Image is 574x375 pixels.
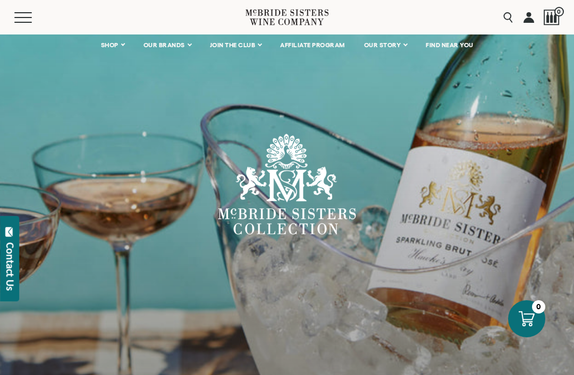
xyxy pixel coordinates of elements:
[94,34,131,56] a: SHOP
[554,7,564,16] span: 0
[14,12,53,23] button: Mobile Menu Trigger
[143,41,185,49] span: OUR BRANDS
[426,41,474,49] span: FIND NEAR YOU
[532,300,545,313] div: 0
[101,41,119,49] span: SHOP
[137,34,198,56] a: OUR BRANDS
[210,41,256,49] span: JOIN THE CLUB
[280,41,345,49] span: AFFILIATE PROGRAM
[5,242,15,291] div: Contact Us
[357,34,414,56] a: OUR STORY
[364,41,401,49] span: OUR STORY
[273,34,352,56] a: AFFILIATE PROGRAM
[419,34,480,56] a: FIND NEAR YOU
[203,34,268,56] a: JOIN THE CLUB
